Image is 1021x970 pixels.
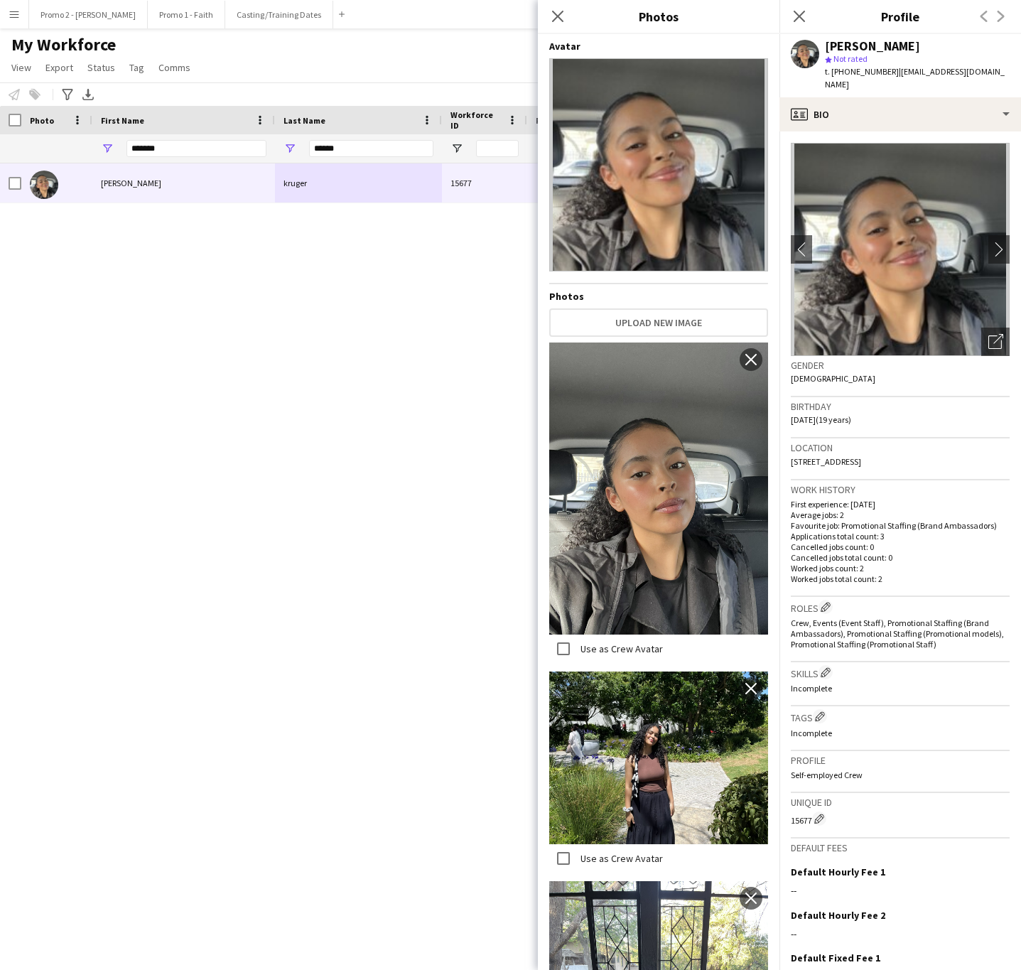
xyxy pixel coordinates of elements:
[148,1,225,28] button: Promo 1 - Faith
[791,541,1010,552] p: Cancelled jobs count: 0
[791,927,1010,940] div: --
[791,143,1010,356] img: Crew avatar or photo
[791,728,1010,738] p: Incomplete
[275,163,442,203] div: kruger
[825,40,920,53] div: [PERSON_NAME]
[791,884,1010,897] div: --
[87,61,115,74] span: Status
[791,952,880,964] h3: Default Fixed Fee 1
[791,866,885,878] h3: Default Hourly Fee 1
[11,61,31,74] span: View
[549,308,768,337] button: Upload new image
[791,563,1010,573] p: Worked jobs count: 2
[791,709,1010,724] h3: Tags
[126,140,266,157] input: First Name Filter Input
[129,61,144,74] span: Tag
[791,400,1010,413] h3: Birthday
[791,441,1010,454] h3: Location
[791,841,1010,854] h3: Default fees
[29,1,148,28] button: Promo 2 - [PERSON_NAME]
[549,290,768,303] h4: Photos
[791,520,1010,531] p: Favourite job: Promotional Staffing (Brand Ambassadors)
[45,61,73,74] span: Export
[791,456,861,467] span: [STREET_ADDRESS]
[450,142,463,155] button: Open Filter Menu
[578,642,663,655] label: Use as Crew Avatar
[779,7,1021,26] h3: Profile
[82,58,121,77] a: Status
[30,115,54,126] span: Photo
[833,53,868,64] span: Not rated
[791,683,1010,694] p: Incomplete
[30,171,58,199] img: jessica kruger
[791,483,1010,496] h3: Work history
[791,359,1010,372] h3: Gender
[791,510,1010,520] p: Average jobs: 2
[538,7,779,26] h3: Photos
[59,86,76,103] app-action-btn: Advanced filters
[791,618,1004,650] span: Crew, Events (Event Staff), Promotional Staffing (Brand Ambassadors), Promotional Staffing (Promo...
[536,115,563,126] span: Rating
[124,58,150,77] a: Tag
[791,770,1010,780] p: Self-employed Crew
[791,531,1010,541] p: Applications total count: 3
[791,573,1010,584] p: Worked jobs total count: 2
[153,58,196,77] a: Comms
[283,115,325,126] span: Last Name
[791,414,851,425] span: [DATE] (19 years)
[476,140,519,157] input: Workforce ID Filter Input
[791,909,885,922] h3: Default Hourly Fee 2
[549,672,768,844] img: Crew photo 1098316
[779,97,1021,131] div: Bio
[791,373,875,384] span: [DEMOGRAPHIC_DATA]
[791,665,1010,680] h3: Skills
[825,66,1005,90] span: | [EMAIL_ADDRESS][DOMAIN_NAME]
[791,600,1010,615] h3: Roles
[825,66,899,77] span: t. [PHONE_NUMBER]
[791,796,1010,809] h3: Unique ID
[158,61,190,74] span: Comms
[101,115,144,126] span: First Name
[101,142,114,155] button: Open Filter Menu
[450,109,502,131] span: Workforce ID
[225,1,333,28] button: Casting/Training Dates
[981,328,1010,356] div: Open photos pop-in
[92,163,275,203] div: [PERSON_NAME]
[578,852,663,865] label: Use as Crew Avatar
[442,163,527,203] div: 15677
[309,140,433,157] input: Last Name Filter Input
[791,754,1010,767] h3: Profile
[80,86,97,103] app-action-btn: Export XLSX
[791,499,1010,510] p: First experience: [DATE]
[40,58,79,77] a: Export
[11,34,116,55] span: My Workforce
[791,812,1010,826] div: 15677
[549,343,768,635] img: Crew photo 1098770
[6,58,37,77] a: View
[791,552,1010,563] p: Cancelled jobs total count: 0
[549,58,768,271] img: Crew avatar
[283,142,296,155] button: Open Filter Menu
[549,40,768,53] h4: Avatar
